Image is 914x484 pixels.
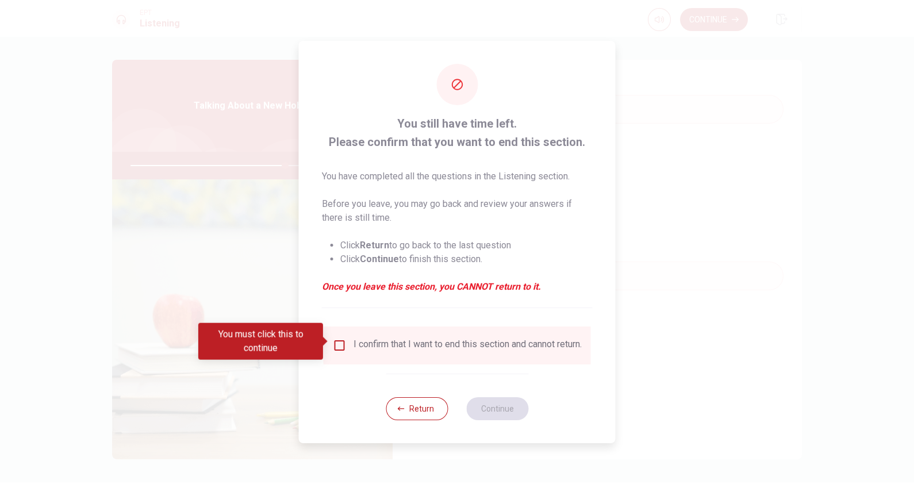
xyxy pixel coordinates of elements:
span: You must click this to continue [333,339,347,352]
button: Return [386,397,448,420]
li: Click to finish this section. [340,252,593,266]
em: Once you leave this section, you CANNOT return to it. [322,280,593,294]
strong: Return [360,240,389,251]
p: You have completed all the questions in the Listening section. [322,170,593,183]
div: You must click this to continue [198,323,323,360]
li: Click to go back to the last question [340,239,593,252]
strong: Continue [360,253,399,264]
p: Before you leave, you may go back and review your answers if there is still time. [322,197,593,225]
div: I confirm that I want to end this section and cannot return. [354,339,582,352]
span: You still have time left. Please confirm that you want to end this section. [322,114,593,151]
button: Continue [466,397,528,420]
